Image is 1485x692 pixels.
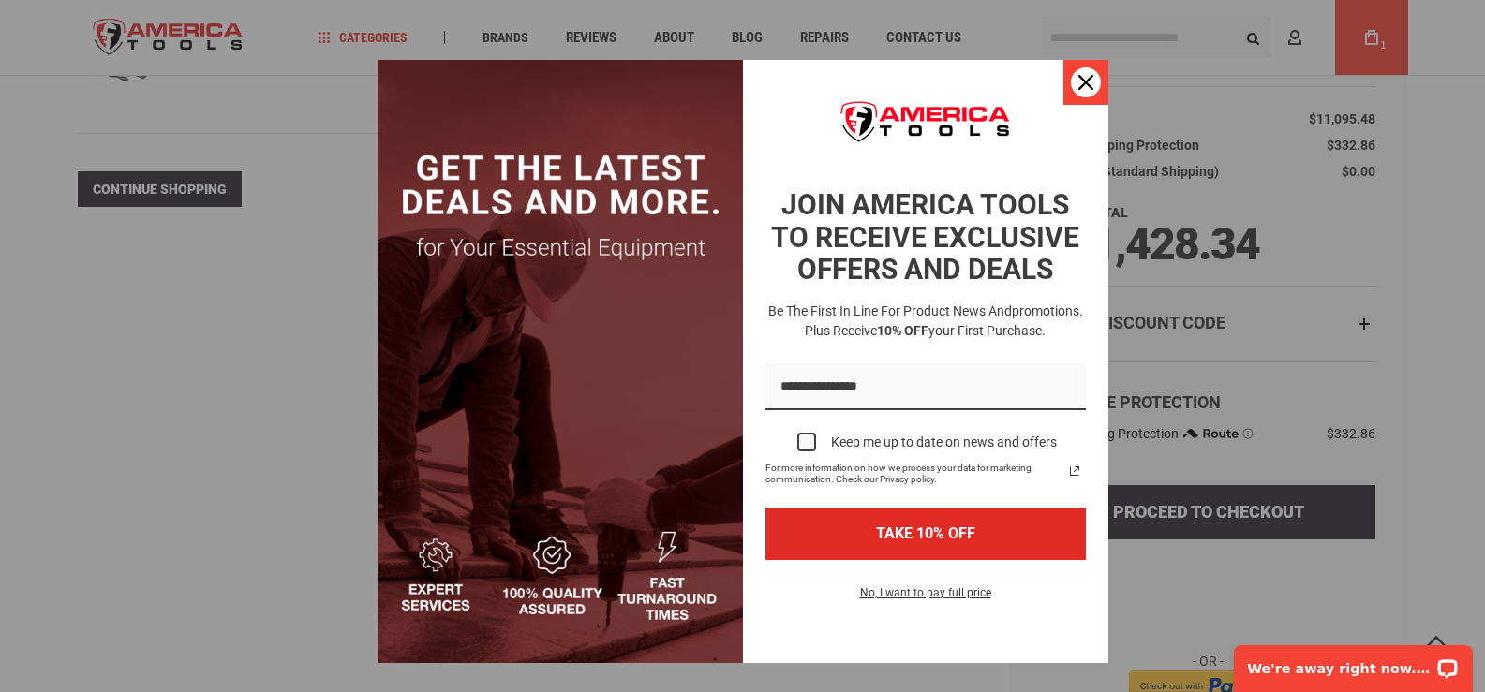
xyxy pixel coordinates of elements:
div: Keep me up to date on news and offers [831,434,1057,450]
button: No, I want to pay full price [845,582,1006,614]
iframe: LiveChat chat widget [1222,633,1485,692]
span: For more information on how we process your data for marketing communication. Check our Privacy p... [765,463,1063,485]
input: Email field [765,363,1086,411]
span: promotions. Plus receive your first purchase. [805,303,1083,338]
button: Close [1063,60,1108,105]
h3: Be the first in line for product news and [762,302,1090,341]
svg: link icon [1063,460,1086,482]
button: TAKE 10% OFF [765,508,1086,559]
a: Read our Privacy Policy [1063,460,1086,482]
strong: JOIN AMERICA TOOLS TO RECEIVE EXCLUSIVE OFFERS AND DEALS [771,188,1079,286]
svg: close icon [1078,75,1093,90]
strong: 10% OFF [877,323,928,338]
